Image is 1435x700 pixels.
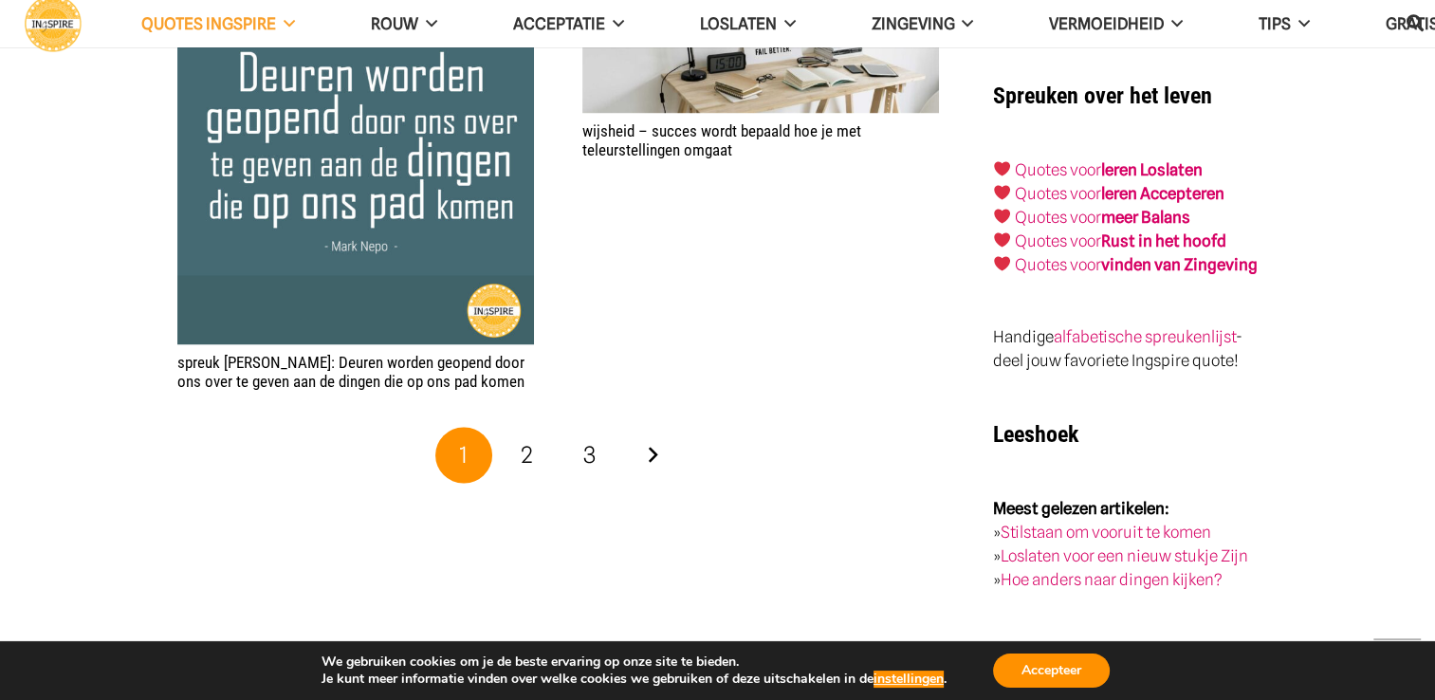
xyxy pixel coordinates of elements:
a: Quotes voor [1015,160,1101,179]
a: Quotes voor [1015,184,1101,203]
a: Pagina 2 [498,427,555,484]
a: Quotes voormeer Balans [1015,208,1190,227]
strong: vinden van Zingeving [1101,255,1258,274]
img: ❤ [994,231,1010,248]
span: 1 [459,441,468,469]
span: 2 [521,441,533,469]
p: We gebruiken cookies om je de beste ervaring op onze site te bieden. [322,654,947,671]
a: spreuk [PERSON_NAME]: Deuren worden geopend door ons over te geven aan de dingen die op ons pad k... [177,353,524,391]
a: leren Loslaten [1101,160,1203,179]
span: Loslaten [700,14,777,33]
a: Hoe anders naar dingen kijken? [1001,569,1223,588]
span: Pagina 1 [435,427,492,484]
span: 3 [583,441,596,469]
a: Pagina 3 [561,427,618,484]
span: VERMOEIDHEID [1049,14,1164,33]
a: alfabetische spreukenlijst [1054,327,1236,346]
img: ❤ [994,255,1010,271]
span: Acceptatie [513,14,605,33]
strong: meer Balans [1101,208,1190,227]
a: Quotes voorvinden van Zingeving [1015,255,1258,274]
a: Loslaten voor een nieuw stukje Zijn [1001,545,1248,564]
p: Handige - deel jouw favoriete Ingspire quote! [993,325,1258,373]
img: ❤ [994,184,1010,200]
p: » » » [993,496,1258,591]
a: Zoeken [1396,1,1434,46]
a: Terug naar top [1373,638,1421,686]
a: Quotes voorRust in het hoofd [1015,231,1226,250]
strong: Rust in het hoofd [1101,231,1226,250]
span: TIPS [1259,14,1291,33]
span: ROUW [371,14,418,33]
strong: Meest gelezen artikelen: [993,498,1169,517]
button: Accepteer [993,654,1110,688]
span: Zingeving [871,14,954,33]
strong: Spreuken over het leven [993,83,1212,109]
p: Je kunt meer informatie vinden over welke cookies we gebruiken of deze uitschakelen in de . [322,671,947,688]
button: instellingen [874,671,944,688]
strong: Leeshoek [993,421,1078,448]
span: QUOTES INGSPIRE [141,14,276,33]
img: ❤ [994,160,1010,176]
a: wijsheid – succes wordt bepaald hoe je met teleurstellingen omgaat [582,121,861,159]
a: Stilstaan om vooruit te komen [1001,522,1211,541]
img: ❤ [994,208,1010,224]
a: leren Accepteren [1101,184,1224,203]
